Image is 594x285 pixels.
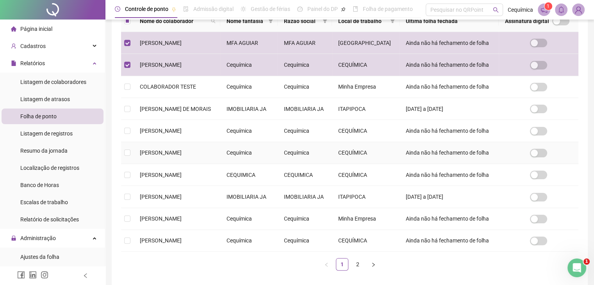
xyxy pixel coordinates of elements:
[278,142,332,164] td: Cequímica
[140,150,182,156] span: [PERSON_NAME]
[220,164,278,186] td: CEQUIMICA
[278,230,332,252] td: Cequímica
[140,172,182,178] span: [PERSON_NAME]
[573,4,584,16] img: 90865
[297,6,303,12] span: dashboard
[320,258,333,271] button: left
[20,254,59,260] span: Ajustes da folha
[544,2,552,10] sup: 1
[332,142,400,164] td: CEQUÍMICA
[284,17,319,25] span: Razão social
[406,216,489,222] span: Ainda não há fechamento de folha
[20,60,45,66] span: Relatórios
[20,43,46,49] span: Cadastros
[406,172,489,178] span: Ainda não há fechamento de folha
[307,6,338,12] span: Painel do DP
[220,208,278,230] td: Cequímica
[115,6,120,12] span: clock-circle
[220,230,278,252] td: Cequímica
[11,43,16,49] span: user-add
[278,208,332,230] td: Cequímica
[140,216,182,222] span: [PERSON_NAME]
[406,150,489,156] span: Ainda não há fechamento de folha
[336,258,348,271] li: 1
[267,15,275,27] span: filter
[20,148,68,154] span: Resumo da jornada
[20,199,68,205] span: Escalas de trabalho
[83,273,88,278] span: left
[220,120,278,142] td: Cequímica
[278,54,332,76] td: Cequímica
[278,120,332,142] td: Cequímica
[278,76,332,98] td: Cequímica
[140,62,182,68] span: [PERSON_NAME]
[351,258,364,271] li: 2
[241,6,246,12] span: sun
[332,208,400,230] td: Minha Empresa
[332,76,400,98] td: Minha Empresa
[278,32,332,54] td: MFA AGUIAR
[332,164,400,186] td: CEQUÍMICA
[220,98,278,120] td: IMOBILIARIA JA
[20,130,73,137] span: Listagem de registros
[324,262,329,267] span: left
[140,17,208,25] span: Nome do colaborador
[400,98,499,120] td: [DATE] a [DATE]
[332,186,400,208] td: ITAPIPOCA
[227,17,265,25] span: Nome fantasia
[367,258,380,271] button: right
[389,15,396,27] span: filter
[11,235,16,241] span: lock
[193,6,234,12] span: Admissão digital
[171,7,176,12] span: pushpin
[583,258,590,265] span: 1
[547,4,549,9] span: 1
[371,262,376,267] span: right
[140,106,211,112] span: [PERSON_NAME] DE MORAIS
[278,164,332,186] td: CEQUIMICA
[220,142,278,164] td: Cequímica
[140,84,196,90] span: COLABORADOR TESTE
[278,186,332,208] td: IMOBILIARIA JA
[140,194,182,200] span: [PERSON_NAME]
[20,165,79,171] span: Localização de registros
[338,17,387,25] span: Local de trabalho
[209,15,217,27] span: search
[406,62,489,68] span: Ainda não há fechamento de folha
[20,96,70,102] span: Listagem de atrasos
[332,120,400,142] td: CEQUÍMICA
[183,6,189,12] span: file-done
[508,5,533,14] span: Cequímica
[493,7,499,13] span: search
[332,98,400,120] td: ITAPIPOCA
[211,19,216,23] span: search
[320,258,333,271] li: Página anterior
[20,113,57,119] span: Folha de ponto
[41,271,48,279] span: instagram
[140,237,182,244] span: [PERSON_NAME]
[336,258,348,270] a: 1
[540,6,548,13] span: notification
[11,61,16,66] span: file
[567,258,586,277] iframe: Intercom live chat
[20,182,59,188] span: Banco de Horas
[367,258,380,271] li: Próxima página
[321,15,329,27] span: filter
[406,128,489,134] span: Ainda não há fechamento de folha
[363,6,413,12] span: Folha de pagamento
[20,216,79,223] span: Relatório de solicitações
[220,54,278,76] td: Cequímica
[29,271,37,279] span: linkedin
[406,237,489,244] span: Ainda não há fechamento de folha
[406,40,489,46] span: Ainda não há fechamento de folha
[20,26,52,32] span: Página inicial
[251,6,290,12] span: Gestão de férias
[332,230,400,252] td: CEQUÍMICA
[17,271,25,279] span: facebook
[220,32,278,54] td: MFA AGUIAR
[140,40,182,46] span: [PERSON_NAME]
[125,6,168,12] span: Controle de ponto
[278,98,332,120] td: IMOBILIARIA JA
[220,76,278,98] td: Cequímica
[400,11,499,32] th: Última folha fechada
